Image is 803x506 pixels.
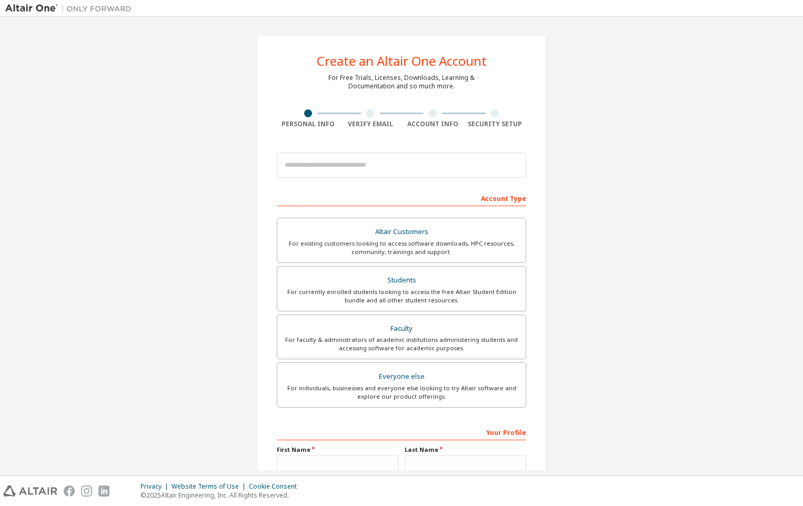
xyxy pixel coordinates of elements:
div: Website Terms of Use [172,482,249,491]
div: Create an Altair One Account [317,55,487,67]
div: Account Info [401,120,464,128]
label: First Name [277,446,398,454]
div: For existing customers looking to access software downloads, HPC resources, community, trainings ... [284,239,519,256]
div: Cookie Consent [249,482,303,491]
div: For individuals, businesses and everyone else looking to try Altair software and explore our prod... [284,384,519,401]
div: For currently enrolled students looking to access the free Altair Student Edition bundle and all ... [284,288,519,305]
img: instagram.svg [81,485,92,497]
div: Verify Email [339,120,402,128]
div: Security Setup [464,120,527,128]
p: © 2025 Altair Engineering, Inc. All Rights Reserved. [140,491,303,500]
img: Altair One [5,3,137,14]
img: facebook.svg [64,485,75,497]
div: Personal Info [277,120,339,128]
label: Last Name [405,446,526,454]
div: For Free Trials, Licenses, Downloads, Learning & Documentation and so much more. [328,74,475,90]
div: Account Type [277,189,526,206]
img: linkedin.svg [98,485,109,497]
img: altair_logo.svg [3,485,57,497]
div: Your Profile [277,423,526,440]
div: Everyone else [284,369,519,384]
div: Students [284,273,519,288]
div: Faculty [284,321,519,336]
div: Altair Customers [284,225,519,239]
div: For faculty & administrators of academic institutions administering students and accessing softwa... [284,336,519,352]
div: Privacy [140,482,172,491]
